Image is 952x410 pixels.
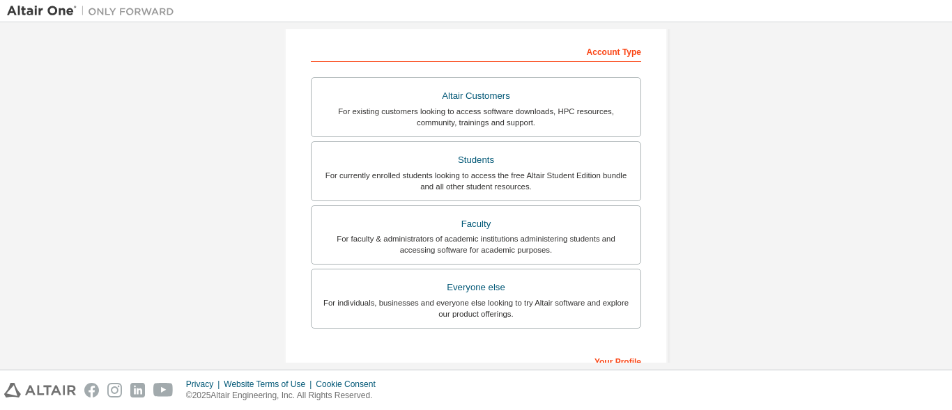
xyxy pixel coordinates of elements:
[320,170,632,192] div: For currently enrolled students looking to access the free Altair Student Edition bundle and all ...
[153,383,174,397] img: youtube.svg
[107,383,122,397] img: instagram.svg
[130,383,145,397] img: linkedin.svg
[320,233,632,255] div: For faculty & administrators of academic institutions administering students and accessing softwa...
[186,390,384,402] p: © 2025 Altair Engineering, Inc. All Rights Reserved.
[320,297,632,320] div: For individuals, businesses and everyone else looking to try Altair software and explore our prod...
[320,278,632,297] div: Everyone else
[186,379,224,390] div: Privacy
[320,106,632,128] div: For existing customers looking to access software downloads, HPC resources, community, trainings ...
[224,379,316,390] div: Website Terms of Use
[311,40,641,62] div: Account Type
[7,4,181,18] img: Altair One
[320,214,632,234] div: Faculty
[320,86,632,106] div: Altair Customers
[311,349,641,372] div: Your Profile
[84,383,99,397] img: facebook.svg
[4,383,76,397] img: altair_logo.svg
[320,150,632,170] div: Students
[316,379,383,390] div: Cookie Consent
